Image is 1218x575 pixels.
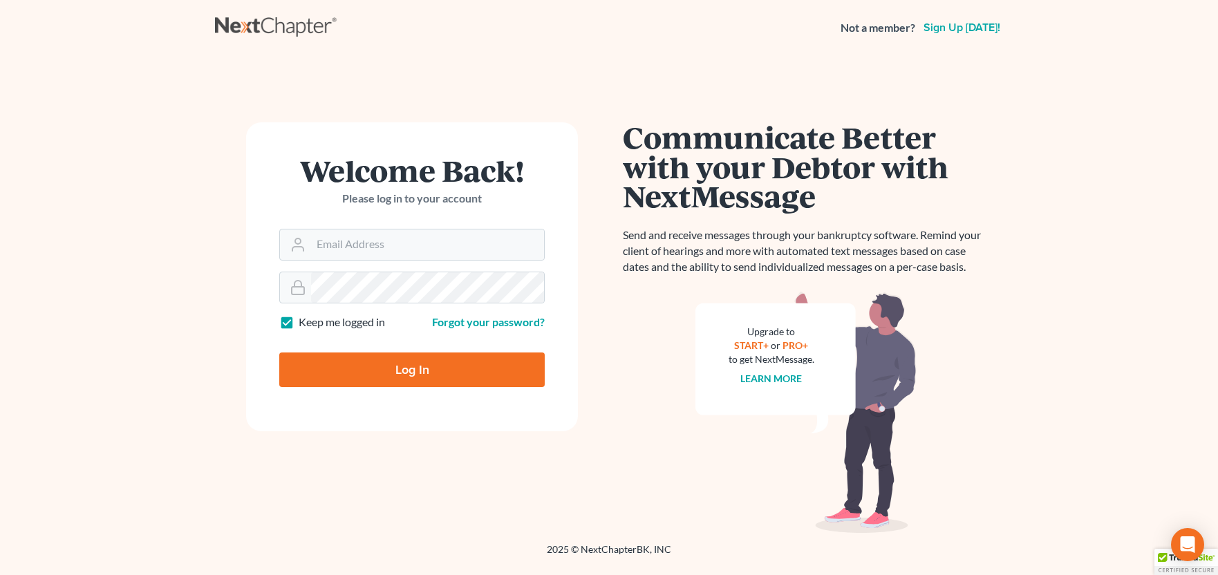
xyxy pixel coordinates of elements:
a: Learn more [741,373,803,384]
div: TrustedSite Certified [1154,549,1218,575]
p: Send and receive messages through your bankruptcy software. Remind your client of hearings and mo... [623,227,989,275]
img: nextmessage_bg-59042aed3d76b12b5cd301f8e5b87938c9018125f34e5fa2b7a6b67550977c72.svg [695,292,917,534]
a: PRO+ [783,339,809,351]
a: Forgot your password? [432,315,545,328]
input: Email Address [311,229,544,260]
h1: Welcome Back! [279,155,545,185]
p: Please log in to your account [279,191,545,207]
h1: Communicate Better with your Debtor with NextMessage [623,122,989,211]
div: 2025 © NextChapterBK, INC [215,543,1003,567]
a: Sign up [DATE]! [921,22,1003,33]
label: Keep me logged in [299,314,385,330]
input: Log In [279,352,545,387]
div: Upgrade to [729,325,814,339]
div: Open Intercom Messenger [1171,528,1204,561]
div: to get NextMessage. [729,352,814,366]
span: or [771,339,781,351]
strong: Not a member? [841,20,915,36]
a: START+ [735,339,769,351]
